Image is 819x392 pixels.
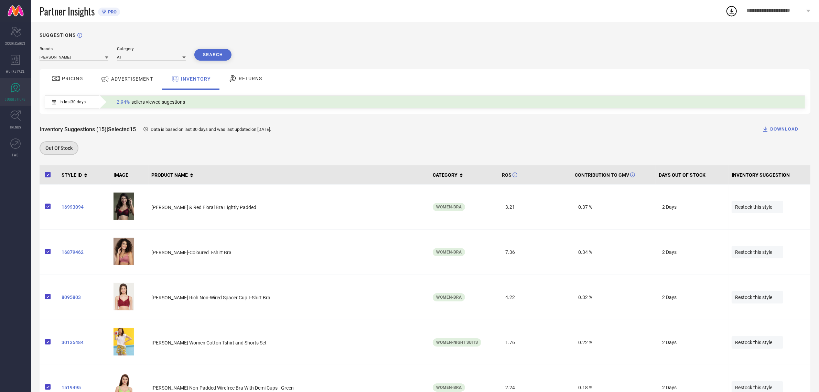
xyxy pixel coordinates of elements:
[40,126,107,133] span: Inventory Suggestions (15)
[725,5,738,17] div: Open download list
[62,249,108,255] a: 16879462
[117,47,186,51] div: Category
[59,165,111,185] th: STYLE ID
[732,201,783,213] span: Restock this style
[117,99,130,105] span: 2.94%
[151,385,294,391] span: [PERSON_NAME] Non-Padded Wirefree Bra With Demi Cups - Green
[194,49,231,61] button: Search
[114,283,134,310] img: 7e9b58d7-fd6d-4e29-928a-03b6787f61fb1543999295096-1.jpg
[62,76,83,81] span: PRICING
[659,291,710,303] span: 2 Days
[732,291,783,303] span: Restock this style
[659,201,710,213] span: 2 Days
[575,336,626,349] span: 0.22 %
[575,291,626,303] span: 0.32 %
[181,76,211,82] span: INVENTORY
[575,246,626,258] span: 0.34 %
[111,76,153,82] span: ADVERTISEMENT
[149,165,430,185] th: PRODUCT NAME
[502,336,553,349] span: 1.76
[40,4,95,18] span: Partner Insights
[62,204,108,210] a: 16993094
[430,165,499,185] th: CATEGORY
[753,122,807,136] button: DOWNLOAD
[107,126,108,133] span: |
[151,250,231,255] span: [PERSON_NAME]-Coloured T-shirt Bra
[436,340,478,345] span: Women-Night suits
[114,328,134,355] img: cef4b660-3977-49b2-9a25-5bd1e05d568d1720180816996CloviaWomenPrintedNightsuit1.jpg
[5,96,26,102] span: SUGGESTIONS
[436,385,462,390] span: Women-Bra
[656,165,729,185] th: DAYS OUT OF STOCK
[6,69,25,74] span: WORKSPACE
[151,340,267,345] span: [PERSON_NAME] Women Cotton Tshirt and Shorts Set
[131,99,185,105] span: sellers viewed sugestions
[732,246,783,258] span: Restock this style
[659,246,710,258] span: 2 Days
[40,47,108,51] div: Brands
[762,126,798,133] div: DOWNLOAD
[106,9,117,14] span: PRO
[575,201,626,213] span: 0.37 %
[502,172,517,178] span: ROS
[111,165,149,185] th: IMAGE
[502,291,553,303] span: 4.22
[436,295,462,300] span: Women-Bra
[151,127,271,132] span: Data is based on last 30 days and was last updated on [DATE] .
[12,152,19,157] span: FWD
[502,246,553,258] span: 7.36
[62,385,108,390] a: 1519495
[6,41,26,46] span: SCORECARDS
[436,205,462,209] span: Women-Bra
[40,32,76,38] h1: SUGGESTIONS
[151,205,256,210] span: [PERSON_NAME] & Red Floral Bra Lightly Padded
[239,76,262,81] span: RETURNS
[114,238,134,265] img: 05c079d1-239f-4653-8b14-677f02fc0bb11716973724770-Clovia-Peach-Coloured-T-shirt-Bra-4011716973724...
[151,295,270,300] span: [PERSON_NAME] Rich Non-Wired Spacer Cup T-Shirt Bra
[10,124,21,130] span: TRENDS
[729,165,810,185] th: INVENTORY SUGGESTION
[732,336,783,349] span: Restock this style
[45,145,73,151] span: Out Of Stock
[62,340,108,345] a: 30135484
[575,172,635,178] span: CONTRIBUTION TO GMV
[436,250,462,255] span: Women-Bra
[108,126,136,133] span: Selected 15
[502,201,553,213] span: 3.21
[659,336,710,349] span: 2 Days
[114,193,134,220] img: 0b1d5afa-4c33-498b-8da8-26488154cc2c1713438428360CloviaBlackRedFloralBraLightlyPadded1.jpg
[113,97,188,106] div: Percentage of sellers who have viewed suggestions for the current Insight Type
[60,100,86,104] span: In last 30 days
[62,295,108,300] a: 8095803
